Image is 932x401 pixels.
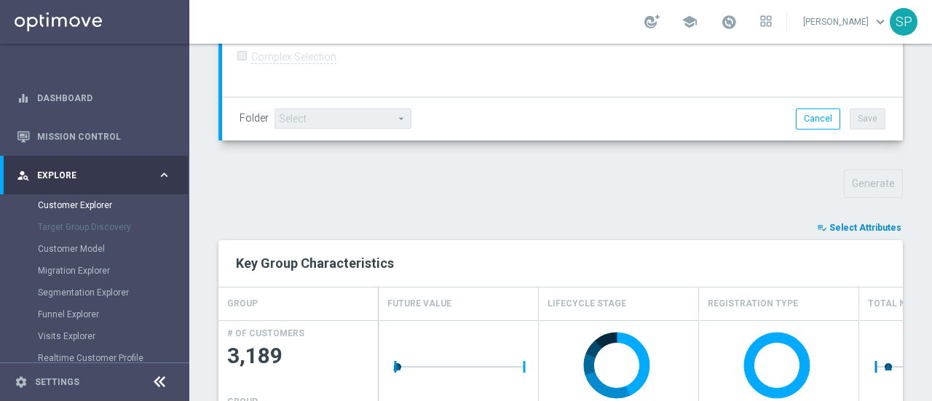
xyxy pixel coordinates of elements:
h4: Future Value [387,291,451,317]
div: Migration Explorer [38,260,188,282]
a: Mission Control [37,117,171,156]
div: Dashboard [17,79,171,117]
label: Complex Selection [251,50,336,64]
div: Segmentation Explorer [38,282,188,303]
a: Realtime Customer Profile [38,352,151,364]
h2: Key Group Characteristics [236,255,885,272]
div: Customer Explorer [38,194,188,216]
button: Generate [844,170,903,198]
div: Visits Explorer [38,325,188,347]
span: Explore [37,171,157,180]
h4: GROUP [227,291,258,317]
a: [PERSON_NAME]keyboard_arrow_down [802,11,890,33]
button: playlist_add_check Select Attributes [815,220,903,236]
button: Mission Control [16,131,172,143]
div: Target Group Discovery [38,216,188,238]
div: Funnel Explorer [38,303,188,325]
div: Realtime Customer Profile [38,347,188,369]
i: equalizer [17,92,30,105]
a: Settings [35,378,79,386]
button: Cancel [796,108,840,129]
a: Dashboard [37,79,171,117]
i: keyboard_arrow_right [157,168,171,182]
i: settings [15,376,28,389]
span: Select Attributes [829,223,901,233]
a: Customer Explorer [38,199,151,211]
h4: Registration Type [708,291,798,317]
a: Funnel Explorer [38,309,151,320]
i: person_search [17,169,30,182]
a: Customer Model [38,243,151,255]
button: person_search Explore keyboard_arrow_right [16,170,172,181]
i: playlist_add_check [817,223,827,233]
button: equalizer Dashboard [16,92,172,104]
span: keyboard_arrow_down [872,14,888,30]
button: Save [850,108,885,129]
h4: Lifecycle Stage [548,291,626,317]
a: Segmentation Explorer [38,287,151,298]
div: Mission Control [17,117,171,156]
span: 3,189 [227,342,370,370]
a: Migration Explorer [38,265,151,277]
div: SP [890,8,917,36]
span: school [682,14,698,30]
div: Explore [17,169,157,182]
label: Folder [240,112,269,124]
a: Visits Explorer [38,330,151,342]
h4: # OF CUSTOMERS [227,328,304,338]
div: Customer Model [38,238,188,260]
